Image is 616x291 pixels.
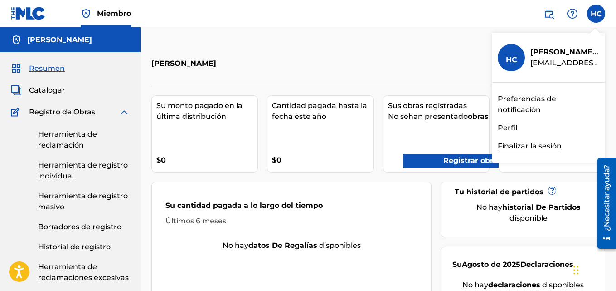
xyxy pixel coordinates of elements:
[38,242,111,251] font: Historial de registro
[530,58,599,69] p: feeldalove4real@gmail.com
[156,156,166,164] font: $0
[520,260,573,269] font: Declaraciones
[498,94,599,115] a: Preferencias de notificación
[498,123,517,132] font: Perfil
[97,9,131,18] font: Miembro
[587,5,605,23] div: Menú de usuario
[591,154,616,252] iframe: Centro de recursos
[11,63,22,74] img: Resumen
[38,130,97,149] font: Herramienta de reclamación
[38,160,130,182] a: Herramienta de registro individual
[119,107,130,118] img: expandir
[542,281,584,289] font: disponibles
[27,35,92,44] font: [PERSON_NAME]
[156,101,243,121] font: Su monto pagado en la última distribución
[443,156,501,165] font: Registrar obras
[38,129,130,151] a: Herramienta de reclamación
[530,47,599,58] p: Harold Alfredo Cruz Petit
[573,256,579,284] div: Arrastrar
[498,142,562,150] font: Finalizar la sesión
[388,101,467,110] font: Sus obras registradas
[29,108,95,116] font: Registro de Obras
[468,112,489,121] font: obras
[462,281,488,289] font: No hay
[476,203,502,212] font: No hay
[540,5,558,23] a: Búsqueda pública
[488,281,540,289] font: declaraciones
[11,85,22,96] img: Catalogar
[571,247,616,291] iframe: Widget de chat
[272,101,367,121] font: Cantidad pagada hasta la fecha este año
[455,187,543,196] font: Tu historial de partidos
[11,85,65,96] a: CatalogarCatalogar
[27,35,92,45] h5: HAROLD ALFREDO CRUZ PETIT
[498,123,517,133] a: Perfil
[29,86,65,94] font: Catalogar
[567,8,578,19] img: ayuda
[165,201,323,210] font: Su cantidad pagada a lo largo del tiempo
[29,64,65,73] font: Resumen
[272,156,281,164] font: $0
[151,59,216,68] font: [PERSON_NAME]
[509,214,548,222] font: disponible
[11,107,23,118] img: Registro de Obras
[462,260,520,269] font: Agosto de 2025
[563,5,582,23] div: Ayuda
[543,8,554,19] img: buscar
[530,48,595,56] font: [PERSON_NAME]
[38,222,121,231] font: Borradores de registro
[11,35,22,45] img: Cuentas
[498,94,556,114] font: Preferencias de notificación
[38,191,130,212] a: Herramienta de registro masivo
[38,192,128,211] font: Herramienta de registro masivo
[38,262,129,282] font: Herramienta de reclamaciones excesivas
[38,161,128,180] font: Herramienta de registro individual
[11,7,46,20] img: Logotipo del MLC
[223,241,248,250] font: No hay
[38,261,130,283] a: Herramienta de reclamaciones excesivas
[319,241,361,250] font: disponibles
[502,203,581,212] font: historial de partidos
[11,63,65,74] a: ResumenResumen
[38,222,130,232] a: Borradores de registro
[408,112,468,121] font: han presentado
[248,241,317,250] font: datos de regalías
[38,242,130,252] a: Historial de registro
[506,55,517,64] font: HC
[452,260,462,269] font: Su
[388,112,408,121] font: No se
[81,8,92,19] img: Titular de los derechos superior
[550,186,554,195] font: ?
[403,154,514,168] a: Registrar obras
[165,217,226,225] font: Últimos 6 meses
